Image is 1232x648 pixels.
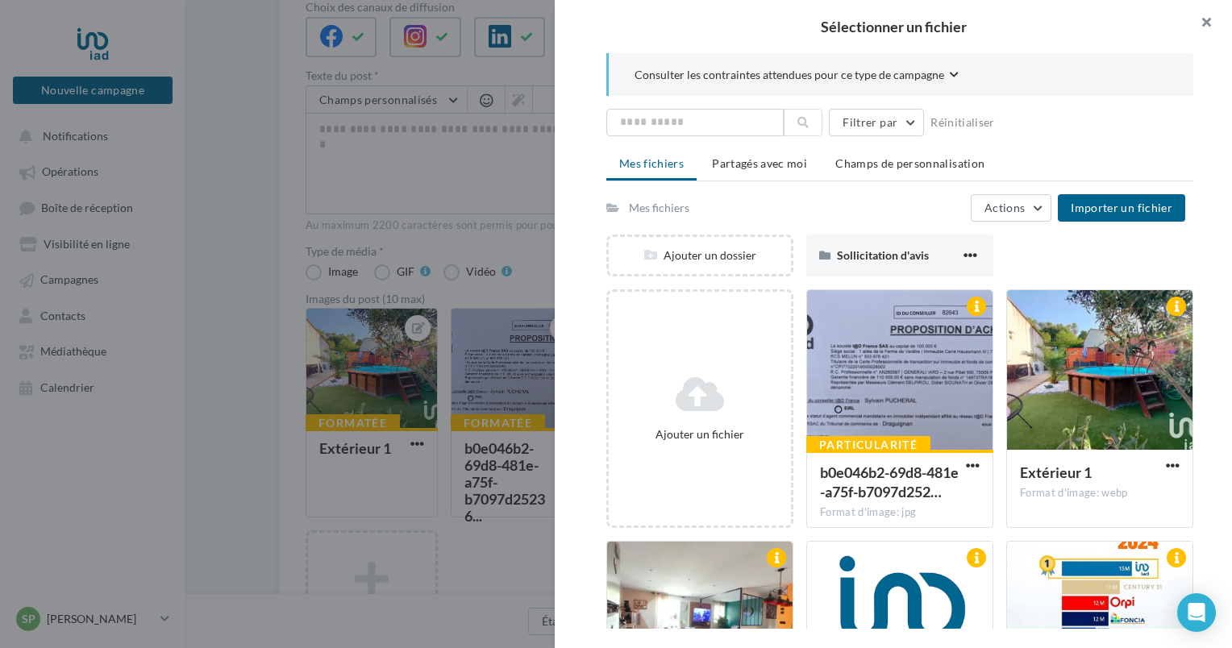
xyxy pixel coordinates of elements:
[837,248,929,262] span: Sollicitation d'avis
[581,19,1206,34] h2: Sélectionner un fichier
[629,200,689,216] div: Mes fichiers
[1058,194,1185,222] button: Importer un fichier
[984,201,1025,214] span: Actions
[635,67,944,83] span: Consulter les contraintes attendues pour ce type de campagne
[1020,463,1092,481] span: Extérieur 1
[971,194,1051,222] button: Actions
[820,505,980,520] div: Format d'image: jpg
[1020,486,1180,501] div: Format d'image: webp
[712,156,807,170] span: Partagés avec moi
[806,436,930,454] div: Particularité
[829,109,924,136] button: Filtrer par
[619,156,684,170] span: Mes fichiers
[1177,593,1216,632] div: Open Intercom Messenger
[924,113,1001,132] button: Réinitialiser
[820,463,959,501] span: b0e046b2-69d8-481e-a75f-b7097d252361~1
[609,247,791,264] div: Ajouter un dossier
[615,426,785,442] div: Ajouter un fichier
[835,156,984,170] span: Champs de personnalisation
[635,66,959,86] button: Consulter les contraintes attendues pour ce type de campagne
[1071,201,1172,214] span: Importer un fichier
